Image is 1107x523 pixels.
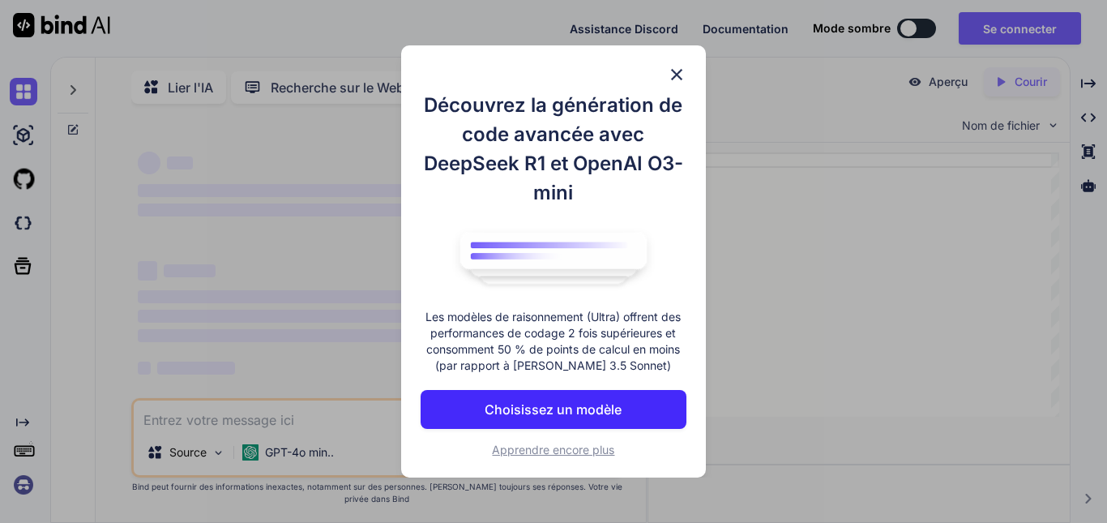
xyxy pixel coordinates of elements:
[492,443,614,457] font: Apprendre encore plus
[667,65,686,84] img: fermer
[421,390,686,429] button: Choisissez un modèle
[448,224,659,294] img: lier le logo
[425,310,681,372] font: Les modèles de raisonnement (Ultra) offrent des performances de codage 2 fois supérieures et cons...
[424,93,683,204] font: Découvrez la génération de code avancée avec DeepSeek R1 et OpenAI O3-mini
[485,401,622,418] font: Choisissez un modèle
